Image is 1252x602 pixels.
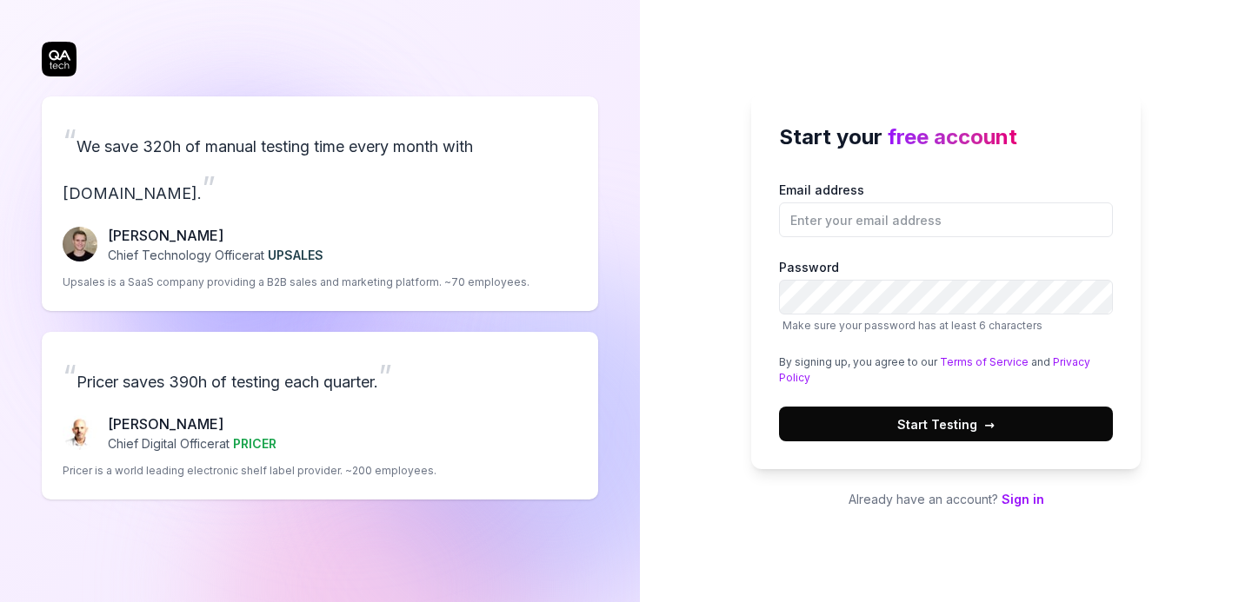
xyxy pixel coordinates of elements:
span: “ [63,357,77,395]
p: Pricer saves 390h of testing each quarter. [63,353,577,400]
p: Chief Digital Officer at [108,434,276,453]
span: Start Testing [897,415,995,433]
a: Terms of Service [940,355,1029,368]
h2: Start your [779,122,1113,153]
button: Start Testing→ [779,407,1113,441]
span: UPSALES [268,248,323,262]
p: We save 320h of manual testing time every month with [DOMAIN_NAME]. [63,117,577,211]
span: PRICER [233,436,276,451]
p: Upsales is a SaaS company providing a B2B sales and marketing platform. ~70 employees. [63,275,529,290]
span: “ [63,122,77,160]
p: Already have an account? [751,490,1141,508]
span: ” [378,357,392,395]
p: Pricer is a world leading electronic shelf label provider. ~200 employees. [63,463,436,479]
a: “Pricer saves 390h of testing each quarter.”Chris Chalkitis[PERSON_NAME]Chief Digital Officerat P... [42,332,598,499]
label: Password [779,258,1113,334]
a: “We save 320h of manual testing time every month with [DOMAIN_NAME].”Fredrik Seidl[PERSON_NAME]Ch... [42,96,598,311]
p: [PERSON_NAME] [108,225,323,246]
span: → [984,415,995,433]
span: Make sure your password has at least 6 characters [782,319,1042,332]
p: [PERSON_NAME] [108,413,276,434]
span: free account [888,124,1017,149]
div: By signing up, you agree to our and [779,354,1113,386]
img: Chris Chalkitis [63,415,97,450]
label: Email address [779,181,1113,237]
a: Sign in [1002,492,1044,506]
p: Chief Technology Officer at [108,246,323,264]
img: Fredrik Seidl [63,227,97,261]
input: PasswordMake sure your password has at least 6 characters [779,280,1113,314]
input: Email address [779,202,1113,237]
span: ” [202,169,216,207]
